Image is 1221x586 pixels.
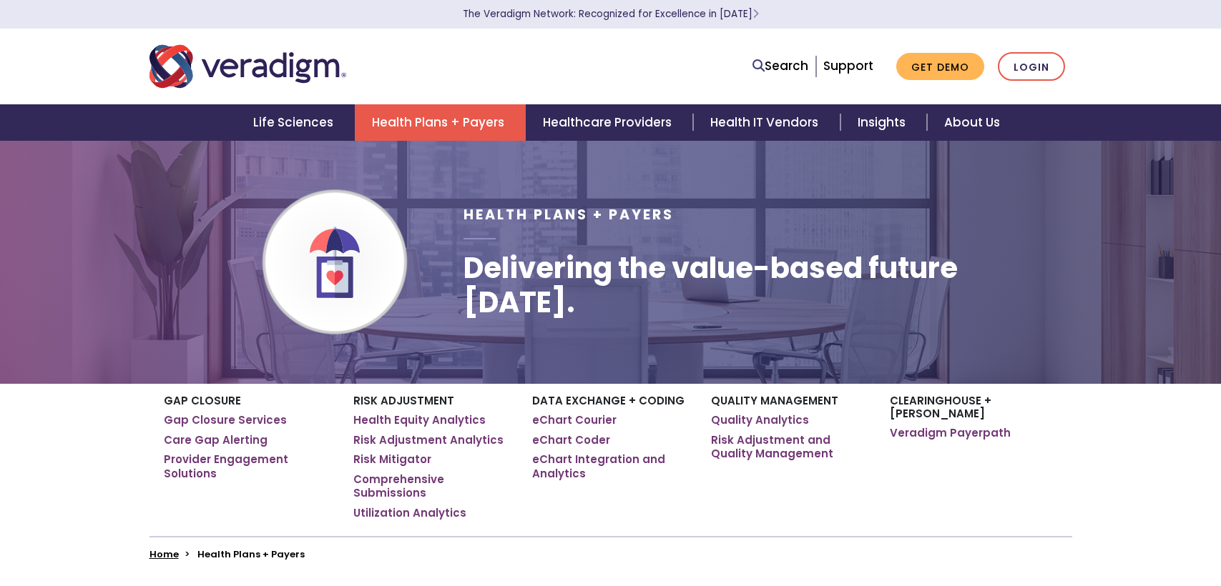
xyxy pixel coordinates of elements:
a: Home [149,547,179,561]
a: Insights [840,104,927,141]
a: Health Equity Analytics [353,413,486,427]
a: Risk Mitigator [353,452,431,467]
a: Care Gap Alerting [164,433,268,447]
span: Health Plans + Payers [464,205,674,224]
a: Login [998,52,1065,81]
a: Healthcare Providers [526,104,693,141]
a: The Veradigm Network: Recognized for Excellence in [DATE]Learn More [463,7,759,21]
a: eChart Coder [532,433,610,447]
a: Health Plans + Payers [355,104,526,141]
img: Veradigm logo [149,43,346,90]
a: Get Demo [896,53,984,81]
a: Life Sciences [236,104,355,141]
a: eChart Integration and Analytics [532,452,690,480]
a: Provider Engagement Solutions [164,452,332,480]
a: About Us [927,104,1017,141]
a: Comprehensive Submissions [353,472,511,500]
a: Quality Analytics [711,413,809,427]
h1: Delivering the value-based future [DATE]. [464,251,1072,319]
a: Gap Closure Services [164,413,287,427]
a: Risk Adjustment Analytics [353,433,504,447]
a: Risk Adjustment and Quality Management [711,433,868,461]
a: Veradigm Payerpath [890,426,1011,440]
a: eChart Courier [532,413,617,427]
a: Utilization Analytics [353,506,466,520]
a: Search [752,56,808,76]
a: Support [823,57,873,74]
a: Health IT Vendors [693,104,840,141]
span: Learn More [752,7,759,21]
